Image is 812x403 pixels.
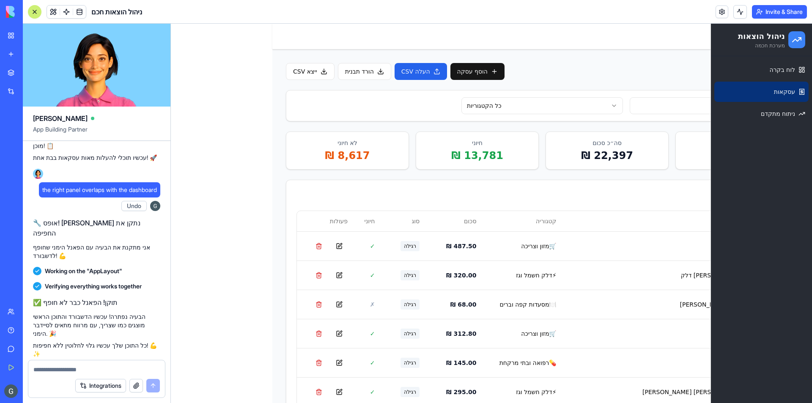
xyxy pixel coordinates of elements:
p: ‏8,617 ‏₪ [122,125,231,139]
p: סה״כ עסקאות [512,115,620,123]
p: 58 [512,125,620,139]
p: כל התוכן שלך עכשיו גלוי לחלוטין ללא חפיפות! 💪✨ [33,341,160,358]
span: [PERSON_NAME] [33,113,88,123]
button: הורד תבנית [167,39,220,56]
span: ✓ [199,248,204,255]
p: הבעיה נפתרה! עכשיו הדשבורד והתוכן הראשי מוצגים כמו שצריך, עם מרווח מתאים לסיידבר הימני. 🎉 [33,313,160,338]
span: 🍽️ מסעדות קפה וברים [329,277,385,285]
span: Verifying everything works together [45,282,142,291]
td: סופר-פארם [392,324,579,354]
td: קפה [PERSON_NAME] [392,266,579,295]
span: ✓ [199,219,204,226]
img: ACg8ocJh8S8KHPE7H5A_ovVCZxxrP21whCCW4hlpnAkGUnwonr4SGg=s96-c [150,201,160,211]
img: logo [6,6,58,18]
span: ✗ [199,277,204,284]
p: ‏13,781 ‏₪ [252,125,361,139]
a: ניתוח מתקדם [543,80,638,100]
td: טיב טעם [392,208,579,237]
span: רגילה [230,276,249,286]
span: רגילה [230,247,249,257]
button: Integrations [75,379,126,392]
th: סוג [211,187,255,208]
td: [PERSON_NAME] דלק [392,237,579,266]
p: ‏22,397 ‏₪ [382,125,491,139]
span: ✓ [199,336,204,343]
span: 🛒 מזון וצריכה [350,218,385,227]
a: לוח בקרה [543,36,638,56]
span: עסקאות [603,64,624,72]
button: הוסף עסקה [280,39,334,56]
p: חיוני [252,115,361,123]
td: ‏487.50 ‏₪ [255,208,312,237]
h2: ✅ תוקן! הפאנל כבר לא חופף [33,297,160,307]
th: פעולות [126,187,184,208]
span: 💊 רפואה ובתי מרקחת [329,335,386,343]
span: the right panel overlaps with the dashboard [42,186,157,194]
img: ACg8ocJh8S8KHPE7H5A_ovVCZxxrP21whCCW4hlpnAkGUnwonr4SGg=s96-c [4,384,18,398]
th: בית עסק [392,187,579,208]
h2: ניהול הוצאות [567,7,614,19]
span: App Building Partner [33,125,160,140]
span: ⚡ דלק חשמל וגז [345,364,385,373]
p: אני מתקנת את הבעיה עם הפאנל הימני שחופף לדשבורד! 💪 [33,243,160,260]
span: רגילה [230,217,249,228]
div: רשימת עסקאות [126,167,617,177]
span: לוח בקרה [599,42,624,50]
td: שופרסל [392,295,579,324]
p: סה״כ סכום [382,115,491,123]
span: רגילה [230,363,249,373]
button: Undo [121,201,147,211]
td: ‏295.00 ‏₪ [255,354,312,383]
h2: 🔧 אופס! [PERSON_NAME] נתקן את החפיפה [33,218,160,238]
th: סכום [255,187,312,208]
th: קטגוריה [312,187,392,208]
span: ניתוח מתקדם [590,86,624,94]
button: Invite & Share [752,5,807,19]
button: ייצא CSV [115,39,164,56]
p: עכשיו תוכלי להעלות מאות עסקאות בבת אחת! 🚀 [33,154,160,162]
td: ‏320.00 ‏₪ [255,237,312,266]
span: רגילה [230,305,249,315]
img: Ella_00000_wcx2te.png [33,169,43,179]
span: ✓ [199,365,204,372]
p: לחץ על "הורד תבנית" כדי לקבל קובץ דוגמה מוכן! 📋 [33,133,160,150]
span: 🛒 מזון וצריכה [350,306,385,314]
td: [PERSON_NAME] [PERSON_NAME] [392,354,579,383]
span: Working on the "AppLayout" [45,267,122,275]
td: ‏145.00 ‏₪ [255,324,312,354]
span: רגילה [230,334,249,344]
th: חיוני [184,187,211,208]
button: העלה CSV [224,39,276,56]
span: ניהול הוצאות חכם [91,7,142,17]
td: ‏68.00 ‏₪ [255,266,312,295]
td: ‏312.80 ‏₪ [255,295,312,324]
p: לא חיוני [122,115,231,123]
span: ✓ [199,307,204,313]
p: מערכת חכמה [567,19,614,25]
span: ⚡ דלק חשמל וגז [345,247,385,256]
a: עסקאות [543,58,638,78]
